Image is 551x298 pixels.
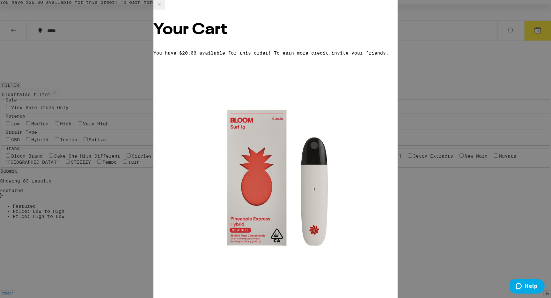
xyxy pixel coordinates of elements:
h2: Your Cart [153,22,398,38]
span: You have $20.00 available for this order! To earn more credit, [153,50,331,56]
iframe: Opens a widget where you can find more information [510,279,545,295]
div: You have $20.00 available for this order! To earn more credit,invite your friends. [153,50,398,56]
span: invite your friends. [331,50,389,56]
